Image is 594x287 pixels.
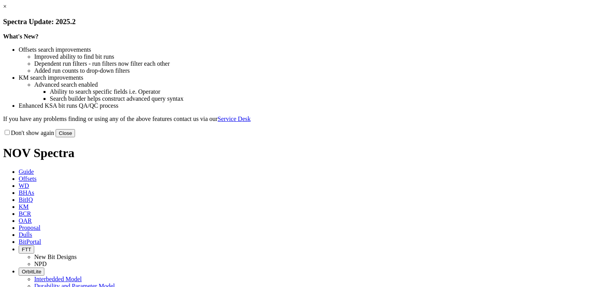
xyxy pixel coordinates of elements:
[19,217,32,224] span: OAR
[56,129,75,137] button: Close
[34,81,591,88] li: Advanced search enabled
[22,247,31,252] span: FTT
[34,60,591,67] li: Dependent run filters - run filters now filter each other
[19,196,33,203] span: BitIQ
[3,33,38,40] strong: What's New?
[218,115,251,122] a: Service Desk
[19,46,591,53] li: Offsets search improvements
[3,146,591,160] h1: NOV Spectra
[34,261,47,267] a: NPD
[22,269,41,275] span: OrbitLite
[19,203,29,210] span: KM
[34,276,82,282] a: Interbedded Model
[3,3,7,10] a: ×
[19,189,34,196] span: BHAs
[3,129,54,136] label: Don't show again
[50,88,591,95] li: Ability to search specific fields i.e. Operator
[34,67,591,74] li: Added run counts to drop-down filters
[19,238,41,245] span: BitPortal
[3,17,591,26] h3: Spectra Update: 2025.2
[50,95,591,102] li: Search builder helps construct advanced query syntax
[3,115,591,122] p: If you have any problems finding or using any of the above features contact us via our
[19,168,34,175] span: Guide
[34,53,591,60] li: Improved ability to find bit runs
[19,210,31,217] span: BCR
[34,254,77,260] a: New Bit Designs
[19,74,591,81] li: KM search improvements
[19,231,32,238] span: Dulls
[19,175,37,182] span: Offsets
[19,224,40,231] span: Proposal
[19,102,591,109] li: Enhanced KSA bit runs QA/QC process
[5,130,10,135] input: Don't show again
[19,182,29,189] span: WD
